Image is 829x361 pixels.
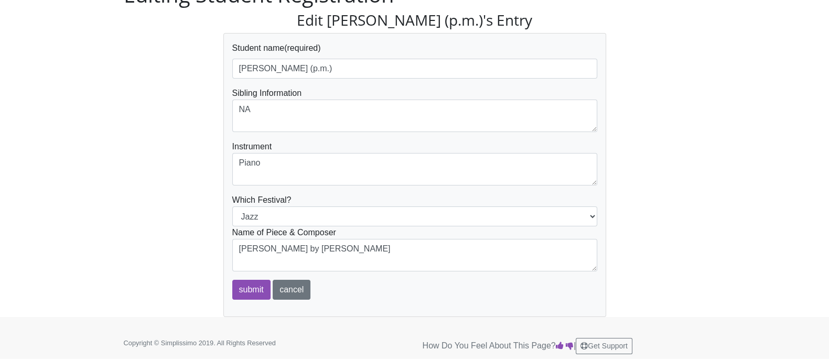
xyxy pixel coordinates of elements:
textarea: Piano [232,153,597,185]
div: (required) [232,42,597,79]
label: Student name [232,42,285,54]
div: Instrument [232,140,597,185]
div: Name of Piece & Composer [232,226,597,271]
p: Copyright © Simplissimo 2019. All Rights Reserved [124,338,307,348]
form: Which Festival? [232,42,597,300]
textarea: NA [232,100,597,132]
input: submit [232,280,271,300]
h3: Edit [PERSON_NAME] (p.m.)'s Entry [223,12,606,29]
button: Get Support [576,338,632,354]
p: How Do You Feel About This Page? | [423,338,706,354]
div: Sibling Information [232,87,597,132]
a: cancel [273,280,310,300]
textarea: [PERSON_NAME] by [PERSON_NAME] [232,239,597,271]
